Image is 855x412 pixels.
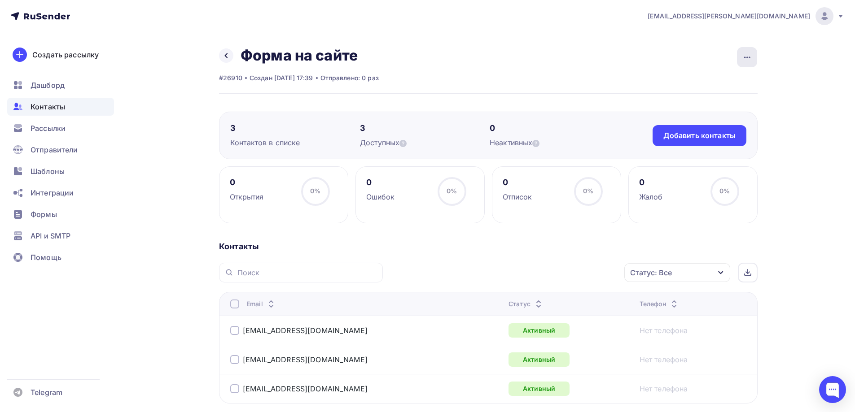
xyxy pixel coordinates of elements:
[447,187,457,195] span: 0%
[366,191,395,202] div: Ошибок
[31,209,57,220] span: Формы
[640,299,680,308] div: Телефон
[250,74,313,82] div: Создан [DATE] 17:39
[640,325,688,336] a: Нет телефона
[360,123,490,134] div: 3
[31,101,65,112] span: Контакты
[663,130,736,141] div: Добавить контакты
[509,382,570,396] div: Активный
[360,137,490,148] div: Доступных
[243,355,368,364] a: [EMAIL_ADDRESS][DOMAIN_NAME]
[31,187,74,198] span: Интеграции
[509,352,570,367] div: Активный
[230,177,264,188] div: 0
[241,47,358,65] h2: Форма на сайте
[490,123,619,134] div: 0
[230,123,360,134] div: 3
[7,98,114,116] a: Контакты
[640,383,688,394] a: Нет телефона
[719,187,730,195] span: 0%
[31,252,61,263] span: Помощь
[219,241,758,252] div: Контакты
[630,267,672,278] div: Статус: Все
[219,74,242,82] div: #26910
[503,191,532,202] div: Отписок
[246,299,276,308] div: Email
[366,177,395,188] div: 0
[503,177,532,188] div: 0
[230,137,360,148] div: Контактов в списке
[7,162,114,180] a: Шаблоны
[648,7,844,25] a: [EMAIL_ADDRESS][PERSON_NAME][DOMAIN_NAME]
[230,191,264,202] div: Открытия
[7,76,114,94] a: Дашборд
[648,12,810,21] span: [EMAIL_ADDRESS][PERSON_NAME][DOMAIN_NAME]
[31,123,66,134] span: Рассылки
[7,141,114,159] a: Отправители
[509,323,570,338] div: Активный
[639,177,663,188] div: 0
[237,268,377,278] input: Поиск
[639,191,663,202] div: Жалоб
[31,144,78,155] span: Отправители
[243,384,368,393] a: [EMAIL_ADDRESS][DOMAIN_NAME]
[31,230,70,241] span: API и SMTP
[624,263,731,282] button: Статус: Все
[509,299,544,308] div: Статус
[31,387,62,398] span: Telegram
[32,49,99,60] div: Создать рассылку
[583,187,593,195] span: 0%
[320,74,379,82] div: Отправлено: 0 раз
[640,354,688,365] a: Нет телефона
[7,119,114,137] a: Рассылки
[310,187,320,195] span: 0%
[31,80,65,91] span: Дашборд
[243,326,368,335] a: [EMAIL_ADDRESS][DOMAIN_NAME]
[31,166,65,177] span: Шаблоны
[490,137,619,148] div: Неактивных
[7,205,114,223] a: Формы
